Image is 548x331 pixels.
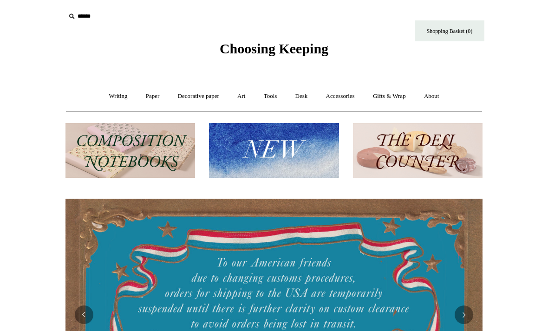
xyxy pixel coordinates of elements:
[137,84,168,109] a: Paper
[255,84,286,109] a: Tools
[229,84,254,109] a: Art
[365,84,414,109] a: Gifts & Wrap
[416,84,448,109] a: About
[209,123,339,178] img: New.jpg__PID:f73bdf93-380a-4a35-bcfe-7823039498e1
[353,123,483,178] img: The Deli Counter
[101,84,136,109] a: Writing
[287,84,316,109] a: Desk
[415,20,484,41] a: Shopping Basket (0)
[170,84,228,109] a: Decorative paper
[455,305,473,324] button: Next
[220,48,328,55] a: Choosing Keeping
[75,305,93,324] button: Previous
[65,123,195,178] img: 202302 Composition ledgers.jpg__PID:69722ee6-fa44-49dd-a067-31375e5d54ec
[318,84,363,109] a: Accessories
[220,41,328,56] span: Choosing Keeping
